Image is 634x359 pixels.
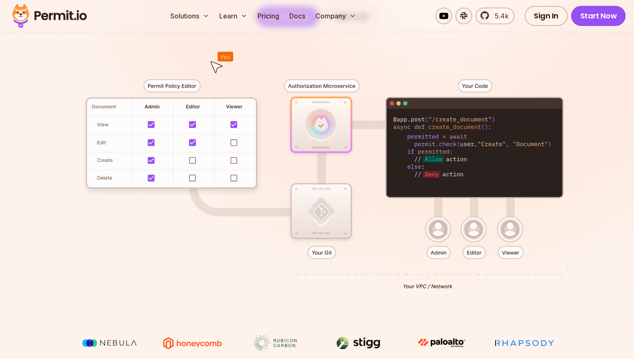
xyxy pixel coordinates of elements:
img: Stigg [327,335,390,351]
img: Nebula [78,335,141,351]
img: paloalto [410,335,473,350]
button: Solutions [167,8,213,24]
img: Honeycomb [161,335,224,351]
a: Sign In [525,6,568,26]
a: Docs [286,8,309,24]
a: Start Now [571,6,626,26]
button: Learn [216,8,251,24]
a: Pricing [254,8,283,24]
a: 5.4k [475,8,514,24]
button: Company [312,8,359,24]
img: Rubicon [244,335,307,351]
span: 5.4k [490,11,509,21]
img: Permit logo [8,2,91,30]
img: Rhapsody Health [493,335,556,351]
